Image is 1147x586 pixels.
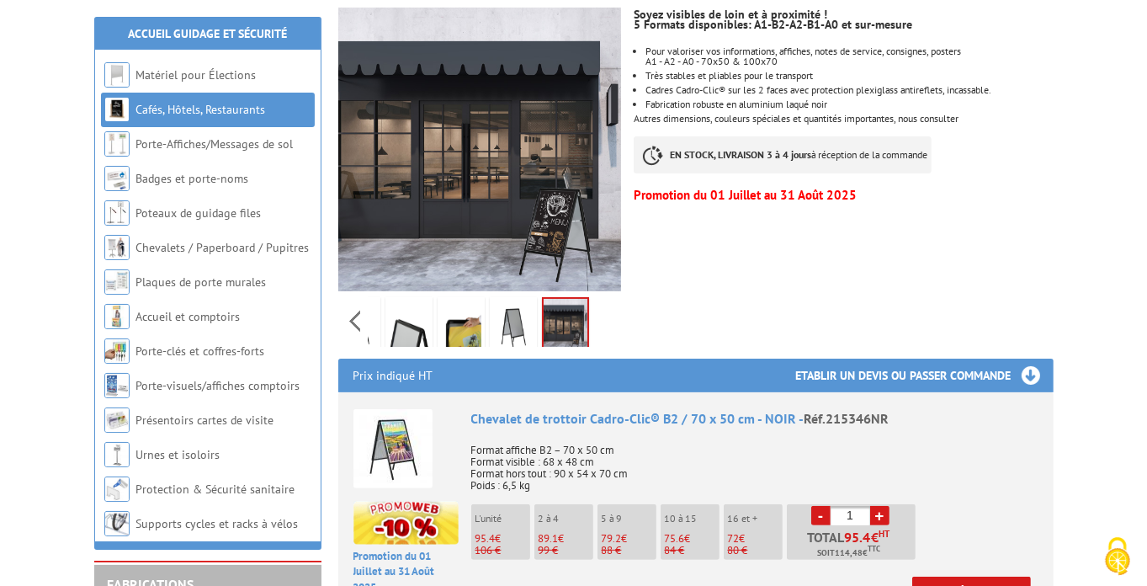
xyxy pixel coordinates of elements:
[104,408,130,433] img: Présentoirs cartes de visite
[665,513,720,525] p: 10 à 15
[835,546,863,560] span: 114,48
[493,301,534,353] img: chevalet_trottoir_cadroclic_215346nr_1.jpg
[471,409,1038,429] div: Chevalet de trottoir Cadro-Clic® B2 / 70 x 50 cm - NOIR -
[796,359,1054,392] h3: Etablir un devis ou passer commande
[791,530,916,560] p: Total
[104,442,130,467] img: Urnes et isoloirs
[135,482,295,497] a: Protection & Sécurité sanitaire
[475,531,496,546] span: 95.4
[135,516,298,531] a: Supports cycles et racks à vélos
[602,513,656,525] p: 5 à 9
[353,501,459,545] img: promotion
[811,506,831,525] a: -
[104,97,130,122] img: Cafés, Hôtels, Restaurants
[602,533,656,545] p: €
[104,477,130,502] img: Protection & Sécurité sanitaire
[104,131,130,157] img: Porte-Affiches/Messages de sol
[879,528,890,540] sup: HT
[544,299,587,351] img: chevalet_trottoir_cadroclic_215346nr_2.jpg
[634,9,1053,19] p: Soyez visibles de loin et à proximité !
[602,531,622,546] span: 79.2
[475,533,530,545] p: €
[645,85,1053,95] p: Cadres Cadro-Clic® sur les 2 faces avec protection plexiglass antireflets, incassable.
[645,71,1053,81] li: Très stables et pliables pour le transport
[104,269,130,295] img: Plaques de porte murales
[471,433,1038,492] p: Format affiche B2 – 70 x 50 cm Format visible : 68 x 48 cm Format hors tout : 90 x 54 x 70 cm Poi...
[728,513,783,525] p: 16 et +
[104,235,130,260] img: Chevalets / Paperboard / Pupitres
[539,545,593,557] p: 99 €
[665,545,720,557] p: 84 €
[135,171,248,186] a: Badges et porte-noms
[539,533,593,545] p: €
[135,309,240,324] a: Accueil et comptoirs
[872,530,879,544] span: €
[1088,529,1147,586] button: Cookies (fenêtre modale)
[338,8,622,291] img: chevalet_trottoir_cadroclic_215346nr_2.jpg
[441,301,481,353] img: 215346nr_zoom_produit.jpg
[870,506,889,525] a: +
[104,373,130,398] img: Porte-visuels/affiches comptoirs
[665,531,685,546] span: 75.6
[1097,535,1139,578] img: Cookies (fenêtre modale)
[104,200,130,226] img: Poteaux de guidage files
[353,359,433,392] p: Prix indiqué HT
[104,62,130,88] img: Matériel pour Élections
[645,46,1053,56] p: Pour valoriser vos informations, affiches, notes de service, consignes, posters
[804,410,889,427] span: Réf.215346NR
[665,533,720,545] p: €
[602,545,656,557] p: 88 €
[135,413,273,428] a: Présentoirs cartes de visite
[135,102,265,117] a: Cafés, Hôtels, Restaurants
[135,67,256,83] a: Matériel pour Élections
[539,513,593,525] p: 2 à 4
[104,511,130,536] img: Supports cycles et racks à vélos
[353,409,433,488] img: Chevalet de trottoir Cadro-Clic® B2 / 70 x 50 cm - NOIR
[475,513,530,525] p: L'unité
[539,531,559,546] span: 89.1
[135,205,261,221] a: Poteaux de guidage files
[670,148,811,161] strong: EN STOCK, LIVRAISON 3 à 4 jours
[634,19,1053,29] p: 5 Formats disponibles: A1-B2-A2-B1-A0 et sur-mesure
[634,136,932,173] p: à réception de la commande
[634,190,1053,200] p: Promotion du 01 Juillet au 31 Août 2025
[104,304,130,329] img: Accueil et comptoirs
[728,533,783,545] p: €
[728,545,783,557] p: 80 €
[135,274,266,290] a: Plaques de porte murales
[817,546,880,560] span: Soit €
[845,530,872,544] span: 95.4
[104,166,130,191] img: Badges et porte-noms
[645,99,1053,109] li: Fabrication robuste en aluminium laqué noir
[135,240,309,255] a: Chevalets / Paperboard / Pupitres
[135,447,220,462] a: Urnes et isoloirs
[347,307,363,335] span: Previous
[128,26,287,41] a: Accueil Guidage et Sécurité
[135,344,264,359] a: Porte-clés et coffres-forts
[868,544,880,553] sup: TTC
[104,338,130,364] img: Porte-clés et coffres-forts
[475,545,530,557] p: 106 €
[135,136,293,152] a: Porte-Affiches/Messages de sol
[135,378,300,393] a: Porte-visuels/affiches comptoirs
[389,301,429,353] img: 215346nr_details.jpg
[645,56,1053,67] p: A1 - A2 - A0 - 70x50 & 100x70
[728,531,740,546] span: 72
